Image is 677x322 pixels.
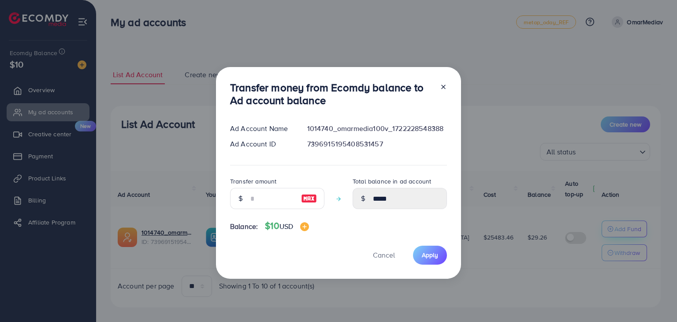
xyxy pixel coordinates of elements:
div: Ad Account Name [223,124,300,134]
span: Balance: [230,221,258,232]
img: image [301,193,317,204]
div: 1014740_omarmedia100v_1722228548388 [300,124,454,134]
span: Apply [422,251,438,259]
span: Cancel [373,250,395,260]
label: Total balance in ad account [353,177,431,186]
div: 7396915195408531457 [300,139,454,149]
h4: $10 [265,221,309,232]
h3: Transfer money from Ecomdy balance to Ad account balance [230,81,433,107]
span: USD [279,221,293,231]
button: Apply [413,246,447,265]
div: Ad Account ID [223,139,300,149]
iframe: Chat [640,282,670,315]
label: Transfer amount [230,177,276,186]
button: Cancel [362,246,406,265]
img: image [300,222,309,231]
